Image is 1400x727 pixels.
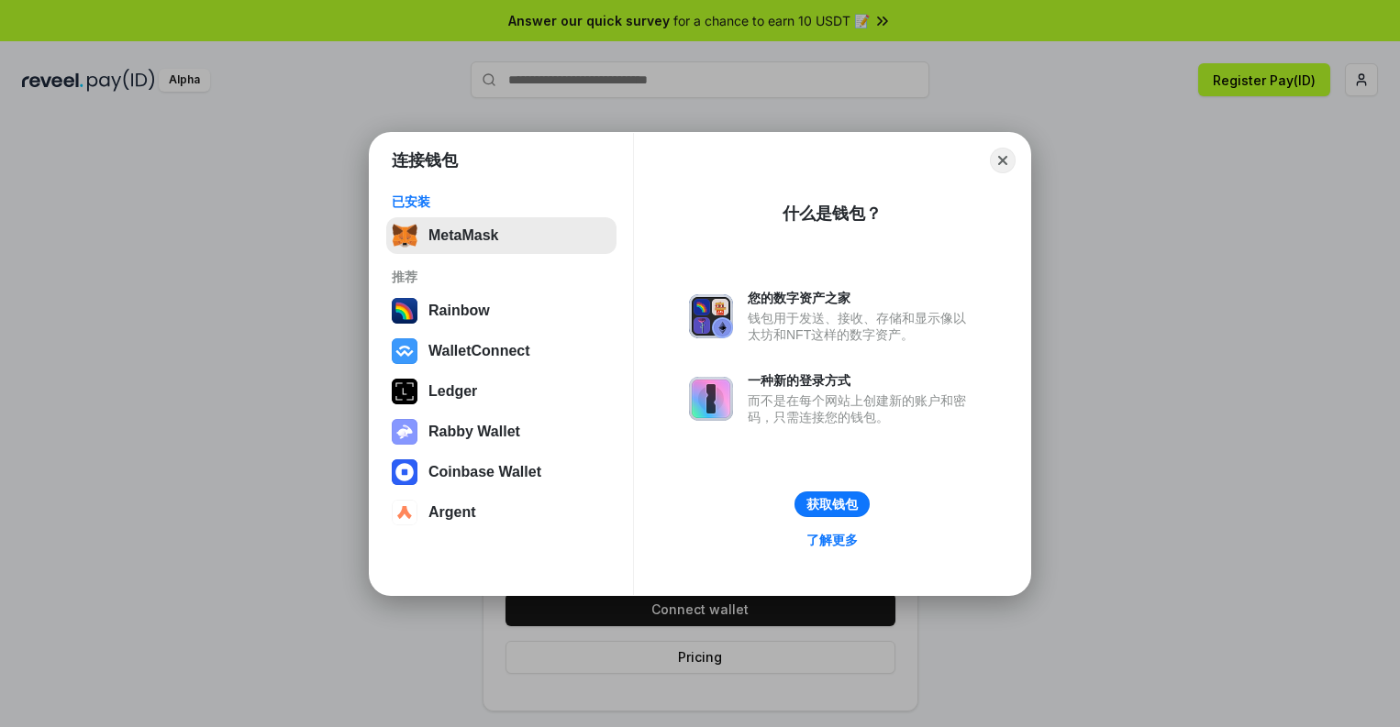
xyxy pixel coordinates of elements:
img: svg+xml,%3Csvg%20xmlns%3D%22http%3A%2F%2Fwww.w3.org%2F2000%2Fsvg%22%20fill%3D%22none%22%20viewBox... [392,419,417,445]
div: 一种新的登录方式 [748,372,975,389]
img: svg+xml,%3Csvg%20width%3D%2228%22%20height%3D%2228%22%20viewBox%3D%220%200%2028%2028%22%20fill%3D... [392,500,417,525]
div: 而不是在每个网站上创建新的账户和密码，只需连接您的钱包。 [748,392,975,425]
div: 了解更多 [806,532,858,548]
a: 了解更多 [795,528,869,552]
img: svg+xml,%3Csvg%20xmlns%3D%22http%3A%2F%2Fwww.w3.org%2F2000%2Fsvg%22%20width%3D%2228%22%20height%3... [392,379,417,404]
h1: 连接钱包 [392,149,458,171]
img: svg+xml,%3Csvg%20width%3D%22120%22%20height%3D%22120%22%20viewBox%3D%220%200%20120%20120%22%20fil... [392,298,417,324]
div: 已安装 [392,193,611,210]
img: svg+xml,%3Csvg%20width%3D%2228%22%20height%3D%2228%22%20viewBox%3D%220%200%2028%2028%22%20fill%3D... [392,459,417,485]
img: svg+xml,%3Csvg%20xmlns%3D%22http%3A%2F%2Fwww.w3.org%2F2000%2Fsvg%22%20fill%3D%22none%22%20viewBox... [689,377,733,421]
button: Close [990,148,1016,173]
div: MetaMask [428,227,498,244]
div: Rabby Wallet [428,424,520,440]
div: Coinbase Wallet [428,464,541,480]
button: Rabby Wallet [386,413,617,450]
button: Argent [386,494,617,531]
div: 什么是钱包？ [783,203,882,225]
img: svg+xml,%3Csvg%20fill%3D%22none%22%20height%3D%2233%22%20viewBox%3D%220%200%2035%2033%22%20width%... [392,223,417,248]
button: Rainbow [386,292,617,329]
div: Argent [428,504,476,521]
button: Ledger [386,373,617,410]
div: Ledger [428,383,477,400]
div: 获取钱包 [806,496,858,512]
div: 推荐 [392,269,611,285]
div: 钱包用于发送、接收、存储和显示像以太坊和NFT这样的数字资产。 [748,310,975,343]
button: Coinbase Wallet [386,454,617,490]
button: WalletConnect [386,333,617,369]
div: WalletConnect [428,343,530,359]
div: 您的数字资产之家 [748,290,975,306]
div: Rainbow [428,303,490,319]
button: 获取钱包 [794,491,870,517]
img: svg+xml,%3Csvg%20xmlns%3D%22http%3A%2F%2Fwww.w3.org%2F2000%2Fsvg%22%20fill%3D%22none%22%20viewBox... [689,294,733,338]
button: MetaMask [386,217,617,254]
img: svg+xml,%3Csvg%20width%3D%2228%22%20height%3D%2228%22%20viewBox%3D%220%200%2028%2028%22%20fill%3D... [392,338,417,364]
